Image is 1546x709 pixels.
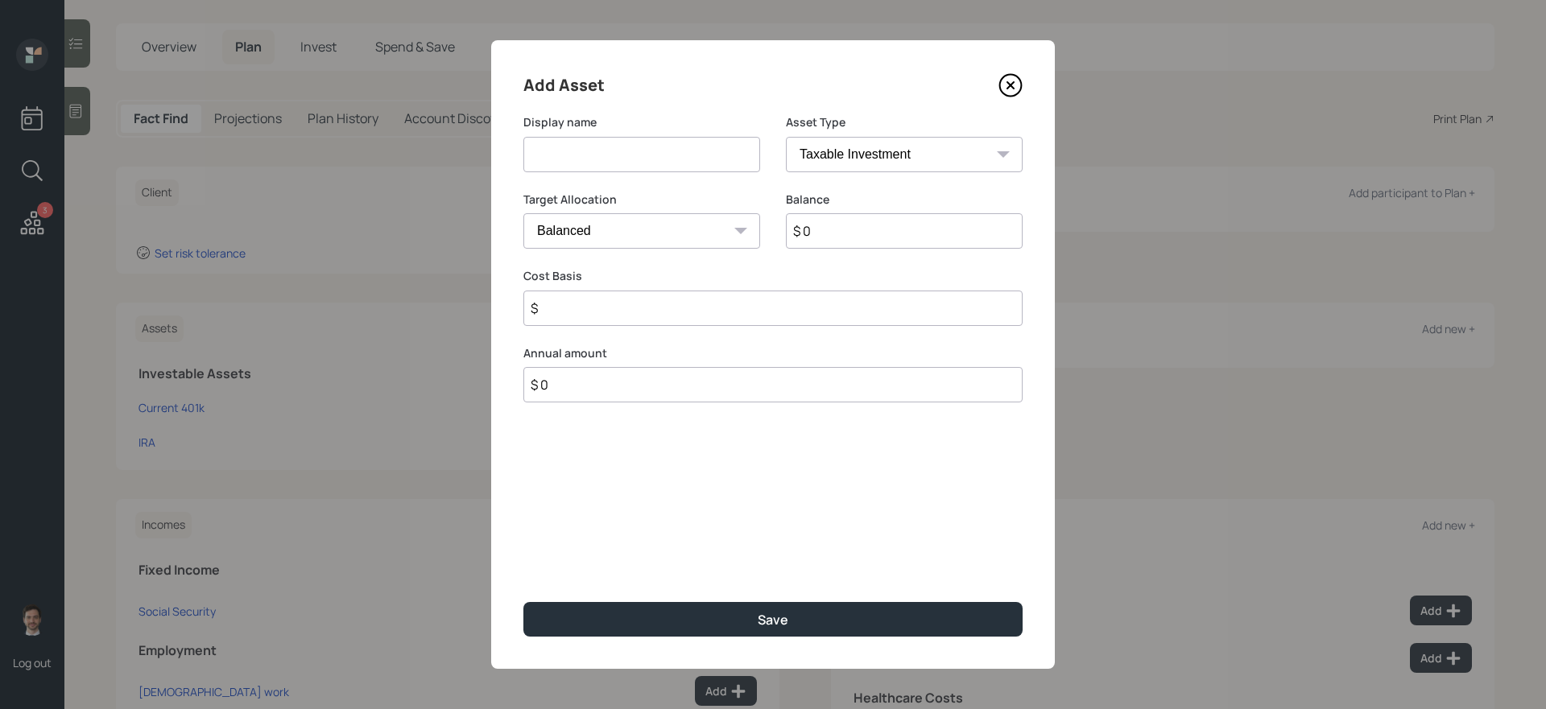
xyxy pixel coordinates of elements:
[523,602,1023,637] button: Save
[523,345,1023,361] label: Annual amount
[786,114,1023,130] label: Asset Type
[523,192,760,208] label: Target Allocation
[523,72,605,98] h4: Add Asset
[786,192,1023,208] label: Balance
[758,611,788,629] div: Save
[523,268,1023,284] label: Cost Basis
[523,114,760,130] label: Display name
